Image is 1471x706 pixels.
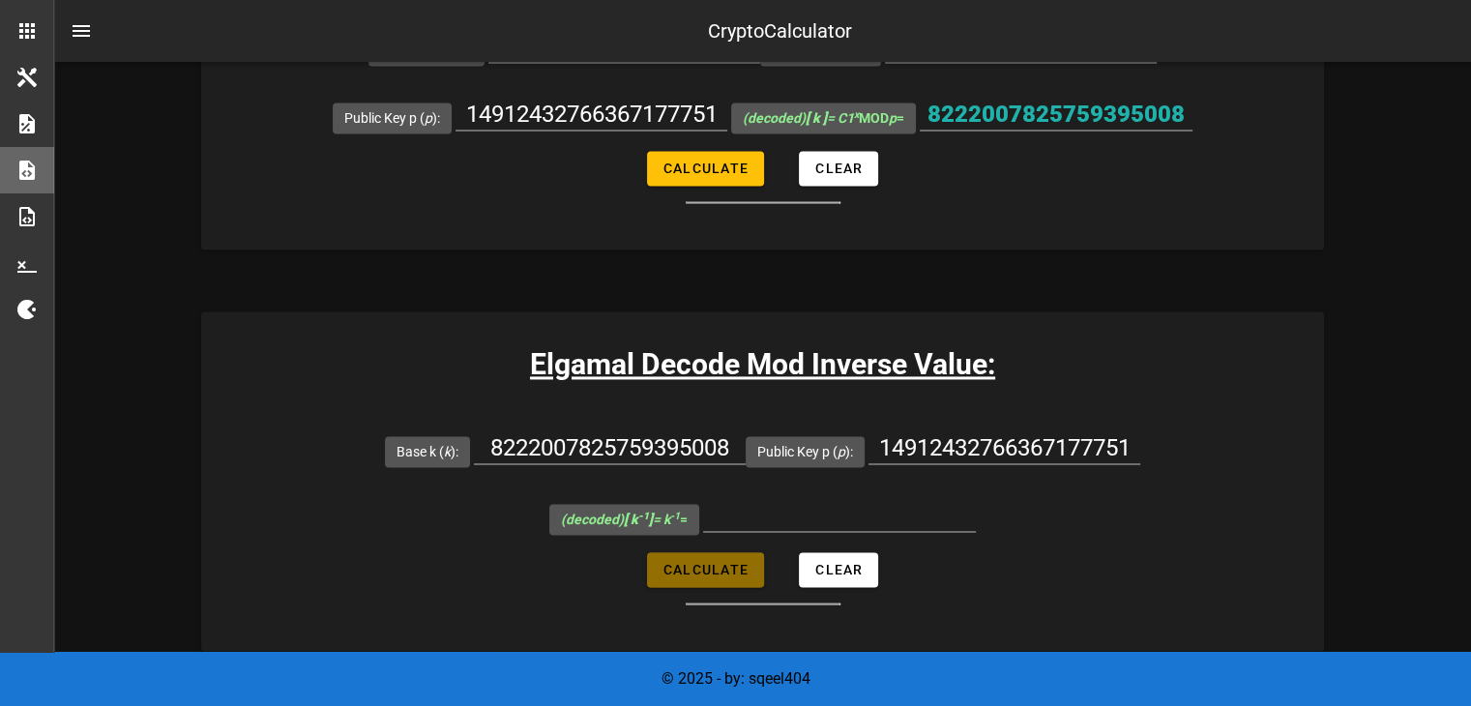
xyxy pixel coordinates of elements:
span: © 2025 - by: sqeel404 [662,669,810,688]
span: = [561,512,688,527]
button: Clear [799,552,878,587]
h3: Elgamal Decode Mod Inverse Value: [201,342,1324,386]
div: CryptoCalculator [708,16,852,45]
button: Calculate [647,552,764,587]
b: [ k ] [624,512,653,527]
button: nav-menu-toggle [58,8,104,54]
sup: -1 [638,510,649,522]
button: Clear [799,151,878,186]
label: Base k ( ): [397,442,458,461]
span: MOD = [743,110,904,126]
span: Calculate [662,562,749,577]
i: k [444,444,451,459]
label: Public Key p ( ): [344,108,440,128]
i: p [838,444,845,459]
sup: x [854,108,859,121]
b: [ k ] [806,110,827,126]
i: (decoded) = k [561,512,680,527]
i: p [889,110,897,126]
i: (decoded) = C1 [743,110,859,126]
label: Public Key p ( ): [757,442,853,461]
span: Clear [814,562,863,577]
i: p [425,110,432,126]
span: Calculate [662,161,749,176]
sup: -1 [670,510,680,522]
span: Clear [814,161,863,176]
button: Calculate [647,151,764,186]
